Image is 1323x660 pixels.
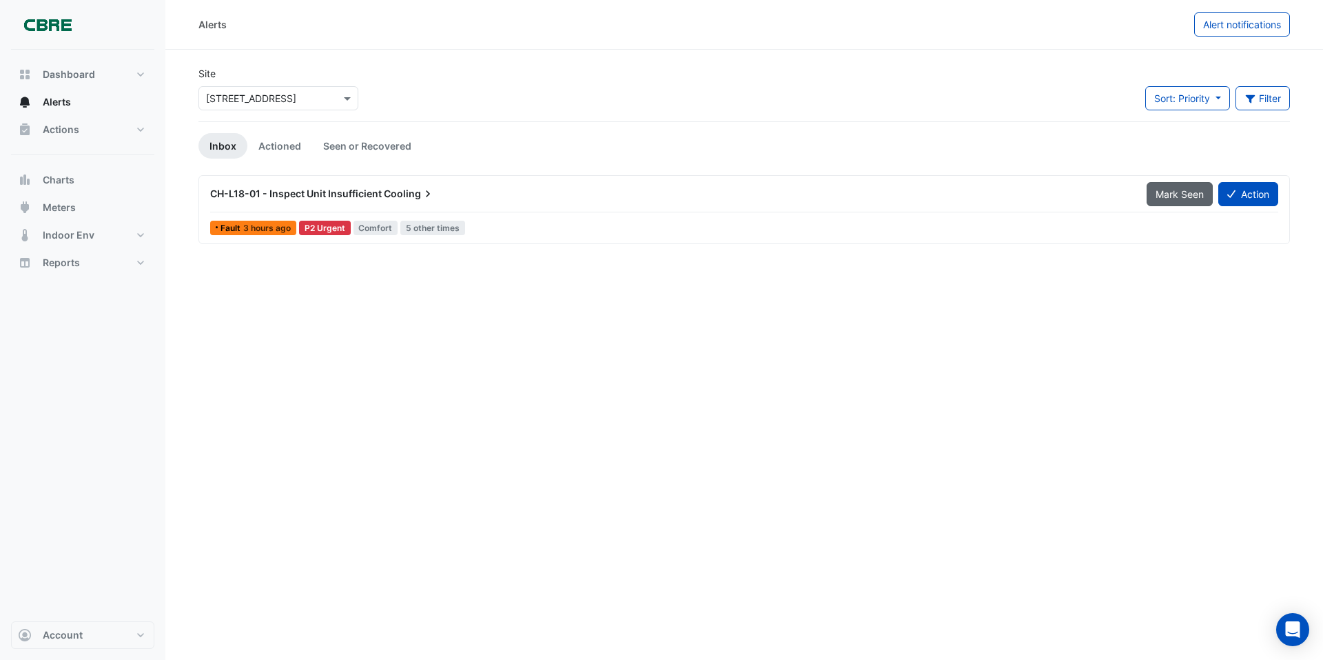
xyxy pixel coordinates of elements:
button: Meters [11,194,154,221]
span: Mark Seen [1156,188,1204,200]
span: Comfort [353,221,398,235]
span: Indoor Env [43,228,94,242]
app-icon: Charts [18,173,32,187]
label: Site [198,66,216,81]
span: Dashboard [43,68,95,81]
span: Actions [43,123,79,137]
button: Alert notifications [1194,12,1290,37]
span: 5 other times [400,221,465,235]
button: Sort: Priority [1145,86,1230,110]
button: Indoor Env [11,221,154,249]
span: Meters [43,201,76,214]
span: Account [43,628,83,642]
button: Actions [11,116,154,143]
app-icon: Dashboard [18,68,32,81]
span: Alert notifications [1203,19,1281,30]
a: Inbox [198,133,247,159]
div: P2 Urgent [299,221,351,235]
div: Open Intercom Messenger [1276,613,1309,646]
span: Charts [43,173,74,187]
button: Mark Seen [1147,182,1213,206]
span: Sort: Priority [1154,92,1210,104]
div: Alerts [198,17,227,32]
a: Seen or Recovered [312,133,422,159]
button: Action [1218,182,1278,206]
span: Cooling [384,187,435,201]
span: Alerts [43,95,71,109]
button: Charts [11,166,154,194]
span: Thu 09-Oct-2025 07:35 AEDT [243,223,291,233]
button: Account [11,621,154,649]
span: Reports [43,256,80,270]
span: Fault [220,224,243,232]
span: CH-L18-01 - Inspect Unit Insufficient [210,188,382,199]
app-icon: Reports [18,256,32,270]
button: Filter [1235,86,1291,110]
app-icon: Meters [18,201,32,214]
a: Actioned [247,133,312,159]
img: Company Logo [17,11,79,39]
app-icon: Actions [18,123,32,137]
button: Reports [11,249,154,277]
button: Dashboard [11,61,154,88]
button: Alerts [11,88,154,116]
app-icon: Indoor Env [18,228,32,242]
app-icon: Alerts [18,95,32,109]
